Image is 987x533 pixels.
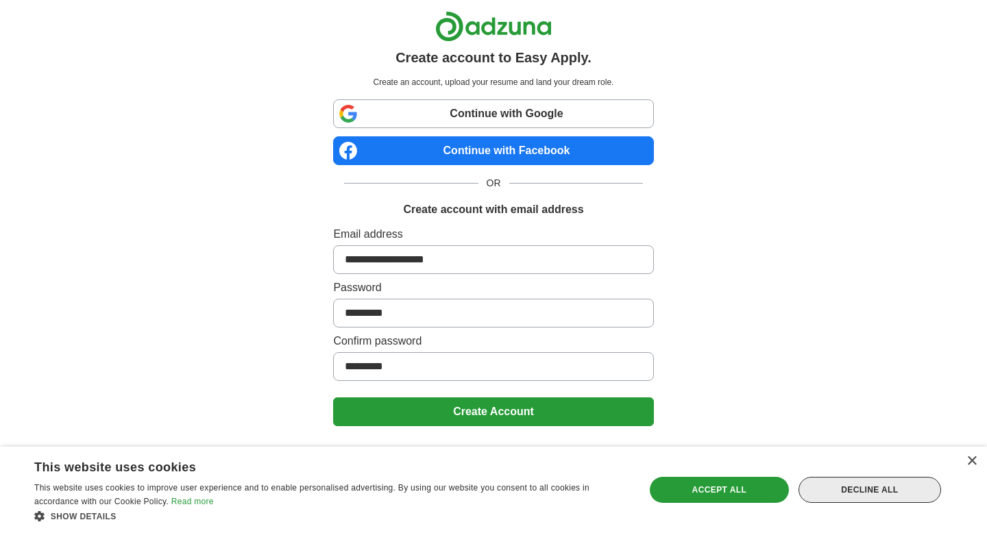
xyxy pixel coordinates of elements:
label: Password [333,280,653,296]
div: Close [966,456,977,467]
div: Show details [34,509,627,523]
div: Decline all [799,477,941,503]
div: Accept all [650,477,789,503]
a: Continue with Facebook [333,136,653,165]
span: This website uses cookies to improve user experience and to enable personalised advertising. By u... [34,483,589,506]
span: Show details [51,512,117,521]
span: OR [478,176,509,190]
a: Read more, opens a new window [171,497,214,506]
label: Email address [333,226,653,243]
p: Create an account, upload your resume and land your dream role. [336,76,650,88]
h1: Create account to Easy Apply. [395,47,592,68]
h1: Create account with email address [403,201,583,218]
button: Create Account [333,397,653,426]
a: Continue with Google [333,99,653,128]
img: Adzuna logo [435,11,552,42]
div: This website uses cookies [34,455,593,475]
label: Confirm password [333,333,653,349]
